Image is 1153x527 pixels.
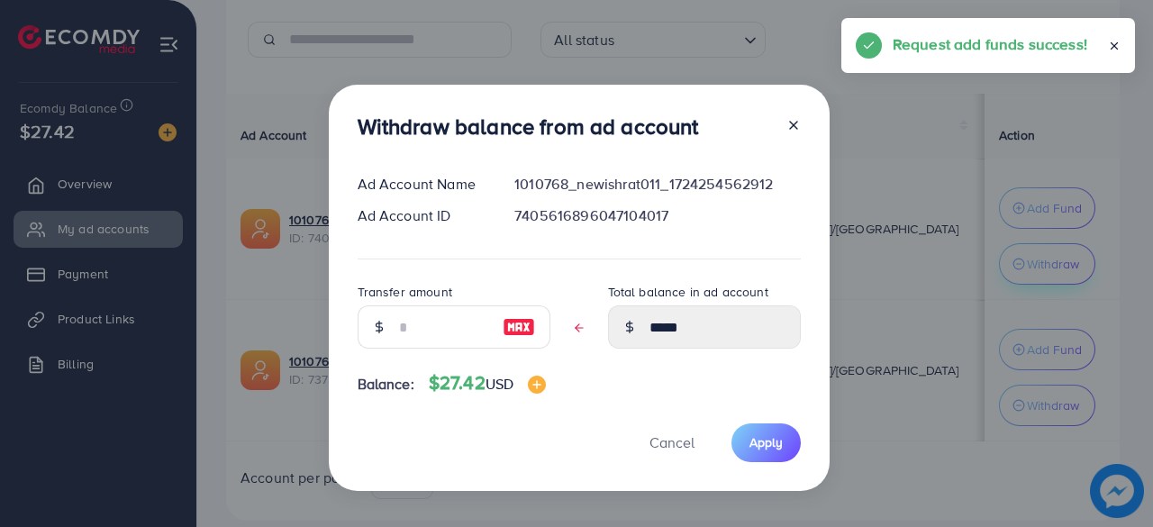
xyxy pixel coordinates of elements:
[627,423,717,462] button: Cancel
[486,374,513,394] span: USD
[503,316,535,338] img: image
[649,432,695,452] span: Cancel
[749,433,783,451] span: Apply
[608,283,768,301] label: Total balance in ad account
[429,372,546,395] h4: $27.42
[528,376,546,394] img: image
[358,114,699,140] h3: Withdraw balance from ad account
[731,423,801,462] button: Apply
[343,205,501,226] div: Ad Account ID
[500,205,814,226] div: 7405616896047104017
[500,174,814,195] div: 1010768_newishrat011_1724254562912
[343,174,501,195] div: Ad Account Name
[893,32,1087,56] h5: Request add funds success!
[358,374,414,395] span: Balance:
[358,283,452,301] label: Transfer amount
